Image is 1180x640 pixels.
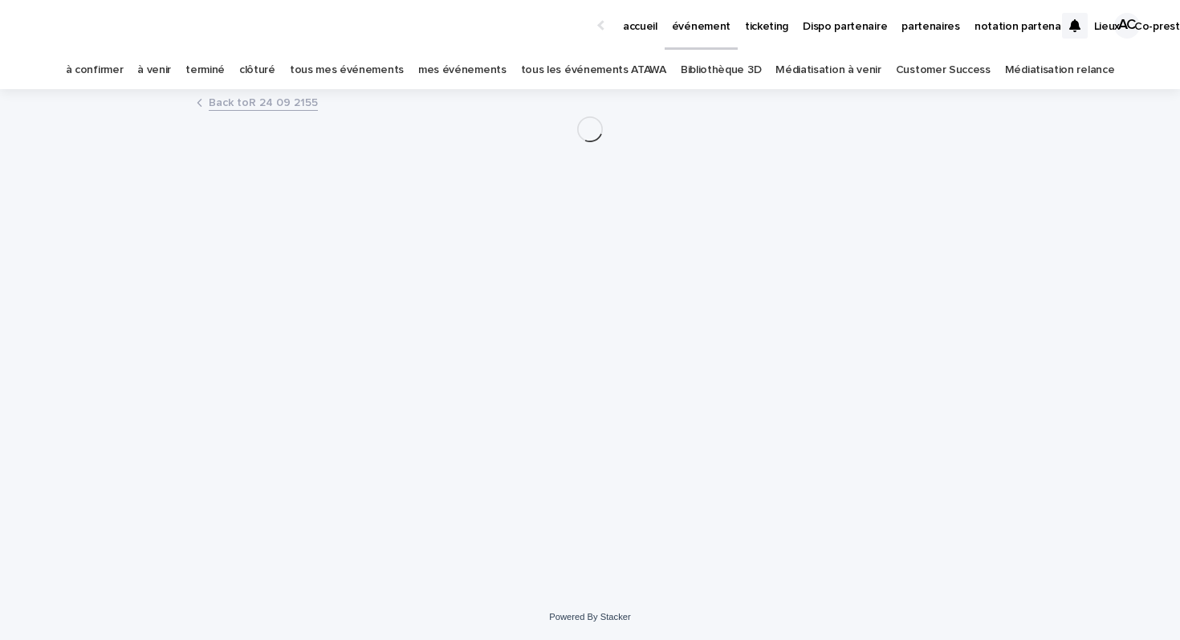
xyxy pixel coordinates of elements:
[239,51,275,89] a: clôturé
[66,51,124,89] a: à confirmer
[775,51,881,89] a: Médiatisation à venir
[418,51,507,89] a: mes événements
[896,51,991,89] a: Customer Success
[681,51,761,89] a: Bibliothèque 3D
[32,10,188,42] img: Ls34BcGeRexTGTNfXpUC
[185,51,225,89] a: terminé
[1005,51,1115,89] a: Médiatisation relance
[290,51,404,89] a: tous mes événements
[137,51,171,89] a: à venir
[209,92,318,111] a: Back toR 24 09 2155
[549,612,630,622] a: Powered By Stacker
[521,51,666,89] a: tous les événements ATAWA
